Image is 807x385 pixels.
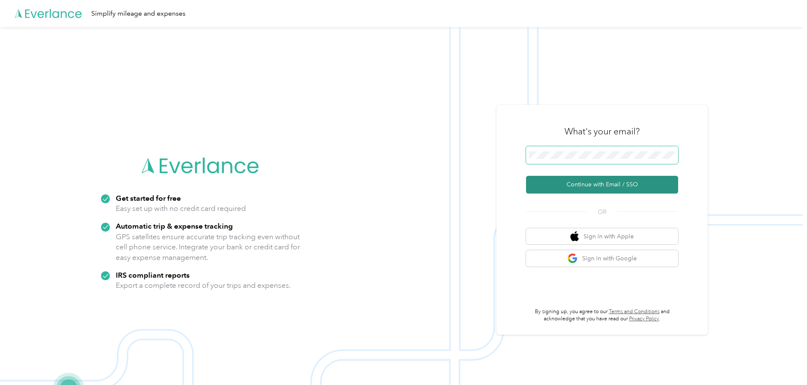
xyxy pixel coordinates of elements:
[567,253,578,264] img: google logo
[629,316,659,322] a: Privacy Policy
[526,228,678,245] button: apple logoSign in with Apple
[116,232,300,263] p: GPS satellites ensure accurate trip tracking even without cell phone service. Integrate your bank...
[570,231,579,242] img: apple logo
[526,250,678,267] button: google logoSign in with Google
[609,309,660,315] a: Terms and Conditions
[116,203,246,214] p: Easy set up with no credit card required
[91,8,185,19] div: Simplify mileage and expenses
[116,194,181,202] strong: Get started for free
[116,221,233,230] strong: Automatic trip & expense tracking
[526,176,678,194] button: Continue with Email / SSO
[564,126,640,137] h3: What's your email?
[116,270,190,279] strong: IRS compliant reports
[116,280,291,291] p: Export a complete record of your trips and expenses.
[526,308,678,323] p: By signing up, you agree to our and acknowledge that you have read our .
[587,208,617,216] span: OR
